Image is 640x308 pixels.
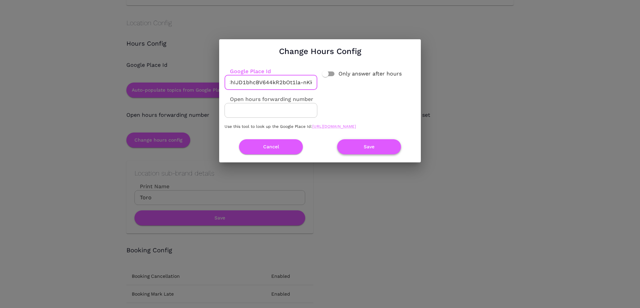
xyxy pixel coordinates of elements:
label: Google Place Id [225,67,271,75]
button: Cancel [239,139,303,154]
p: Use this tool to look up the Google Place Id: [225,123,415,130]
span: Only answer after hours [338,70,402,78]
label: Open hours forwarding number [225,95,313,103]
button: Save [337,139,401,154]
a: [URL][DOMAIN_NAME] [312,124,356,129]
h1: Change Hours Config [279,45,361,58]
